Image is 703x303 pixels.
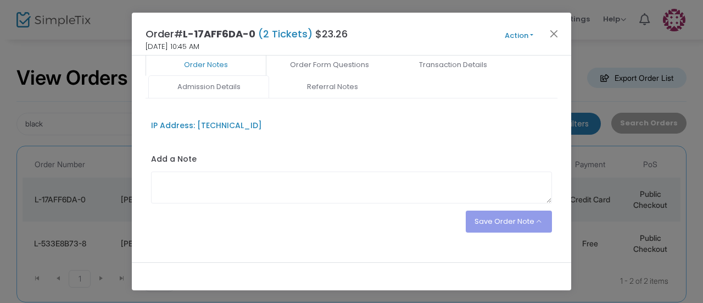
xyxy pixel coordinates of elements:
a: Order Form Questions [269,53,390,76]
a: Transaction Details [393,53,514,76]
span: L-17AFF6DA-0 [183,27,255,41]
a: Admission Details [148,75,269,98]
button: Close [547,26,561,41]
span: [DATE] 10:45 AM [146,41,199,52]
label: Add a Note [151,153,197,168]
button: Action [486,30,552,42]
a: Referral Notes [272,75,393,98]
span: (2 Tickets) [255,27,315,41]
div: IP Address: [TECHNICAL_ID] [151,120,262,131]
h4: Order# $23.26 [146,26,348,41]
a: Order Notes [146,53,266,76]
